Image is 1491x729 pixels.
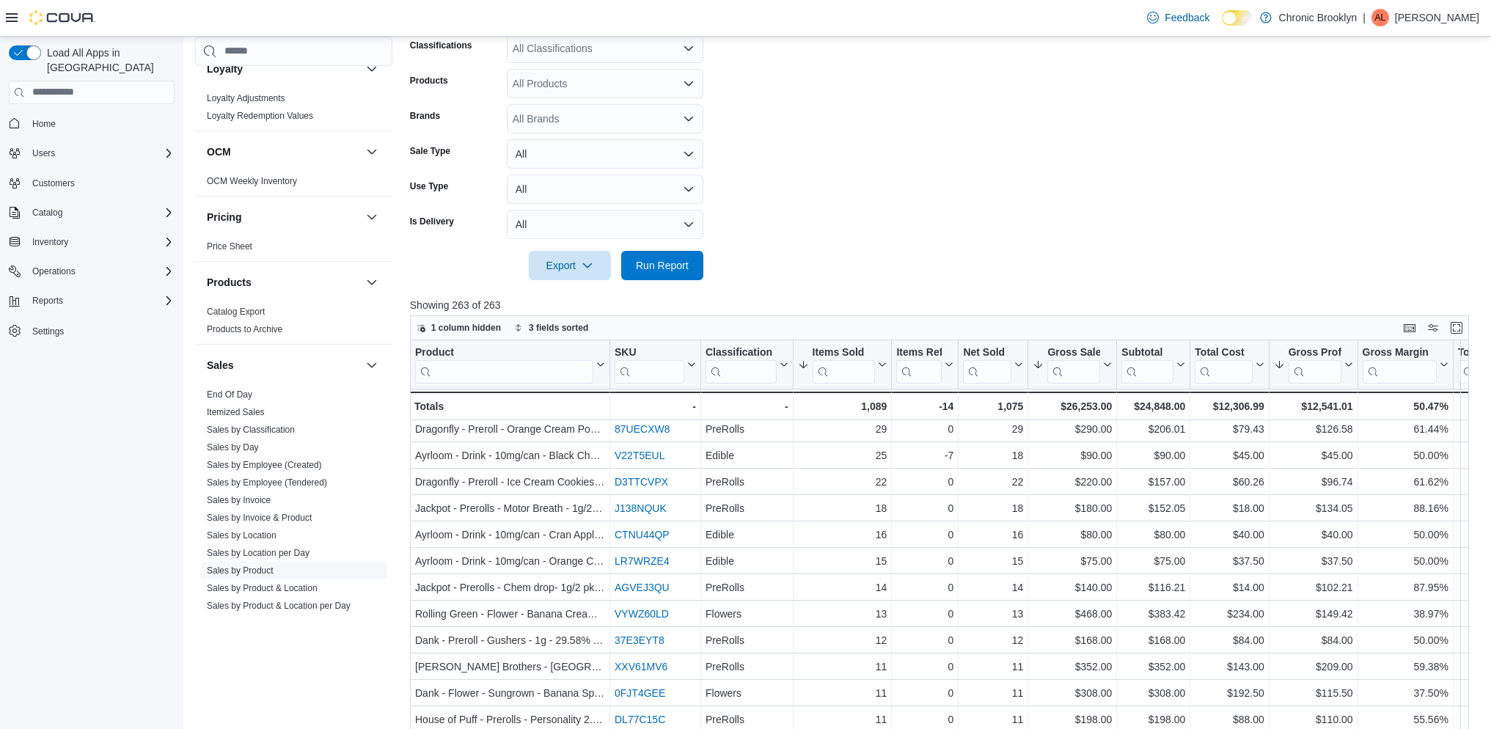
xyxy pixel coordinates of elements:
label: Sale Type [410,145,450,157]
a: Settings [26,323,70,340]
div: $352.00 [1033,658,1112,675]
div: $206.01 [1121,420,1185,438]
p: Chronic Brooklyn [1279,9,1358,26]
div: Sales [195,386,392,638]
div: 0 [896,473,953,491]
div: $234.00 [1195,605,1264,623]
div: PreRolls [706,499,788,517]
div: 0 [896,579,953,596]
div: 18 [963,447,1023,464]
div: 0 [896,605,953,623]
button: Inventory [3,232,180,252]
div: $198.00 [1121,711,1185,728]
div: 61.62% [1362,473,1448,491]
div: Dragonfly - Preroll - Orange Cream Pop - 1.0g - 23%THC - Sativa [415,420,605,438]
div: Ayrloom - Drink - 10mg/can - Cran Apple "UP" - 12 ounces [415,526,605,543]
div: House of Puff - Prerolls - Personality 2.5g/5 pack - Hybrid [415,711,605,728]
button: 3 fields sorted [508,319,594,337]
a: Sales by Invoice & Product [207,513,312,523]
div: $220.00 [1033,473,1112,491]
button: Operations [3,261,180,282]
span: Operations [32,265,76,277]
div: Alvan Lau [1371,9,1389,26]
div: $143.00 [1195,658,1264,675]
a: 87UECXW8 [615,423,670,435]
span: Loyalty Adjustments [207,92,285,104]
button: Open list of options [683,113,695,125]
button: Users [3,143,180,164]
button: Home [3,113,180,134]
span: Feedback [1165,10,1209,25]
div: PreRolls [706,420,788,438]
a: D3TTCVPX [615,476,668,488]
button: Gross Sales [1033,345,1112,383]
div: SKU URL [615,345,684,383]
div: PreRolls [706,631,788,649]
div: Classification [706,345,777,383]
button: SKU [615,345,696,383]
div: $352.00 [1121,658,1185,675]
div: Dragonfly - Preroll - Ice Cream Cookies - 1.0g - 23%THC - Indica [415,473,605,491]
div: Loyalty [195,89,392,131]
div: 0 [896,711,953,728]
div: $60.26 [1195,473,1264,491]
label: Products [410,75,448,87]
button: Catalog [3,202,180,223]
img: Cova [29,10,95,25]
div: $75.00 [1033,552,1112,570]
div: Ayrloom - Drink - 10mg/can - Black Cherry "UP" - 12 ounces [415,447,605,464]
a: OCM Weekly Inventory [207,176,297,186]
div: Items Ref [896,345,942,383]
div: 0 [896,684,953,702]
h3: OCM [207,144,231,159]
div: 87.95% [1362,579,1448,596]
label: Is Delivery [410,216,454,227]
button: Run Report [621,251,703,280]
div: Net Sold [963,345,1011,359]
div: 37.50% [1362,684,1448,702]
div: 18 [797,499,887,517]
span: AL [1375,9,1386,26]
a: Products to Archive [207,324,282,334]
nav: Complex example [9,107,175,380]
h3: Loyalty [207,62,243,76]
div: $12,541.01 [1274,398,1353,415]
div: Ayrloom - Drink - 10mg/can - Orange Creamsicle "UP" - 12 ounces [415,552,605,570]
div: 13 [797,605,887,623]
button: Gross Margin [1362,345,1448,383]
div: $12,306.99 [1195,398,1264,415]
div: OCM [195,172,392,196]
a: Catalog Export [207,307,265,317]
div: Edible [706,552,788,570]
div: PreRolls [706,658,788,675]
div: Gross Margin [1362,345,1436,359]
span: Settings [32,326,64,337]
div: 11 [797,711,887,728]
div: 16 [797,526,887,543]
div: $209.00 [1274,658,1353,675]
div: 38.97% [1362,605,1448,623]
div: 59.38% [1362,658,1448,675]
div: 12 [963,631,1023,649]
div: 0 [896,658,953,675]
div: Gross Sales [1047,345,1100,383]
button: OCM [363,143,381,161]
span: Export [538,251,602,280]
button: OCM [207,144,360,159]
h3: Pricing [207,210,241,224]
div: Pricing [195,238,392,261]
span: 3 fields sorted [529,322,588,334]
a: Sales by Classification [207,425,295,435]
a: CTNU44QP [615,529,670,541]
button: Classification [706,345,788,383]
div: Items Sold [812,345,875,359]
div: Edible [706,447,788,464]
div: 22 [963,473,1023,491]
div: $126.58 [1274,420,1353,438]
div: PreRolls [706,473,788,491]
button: All [507,139,703,169]
span: Settings [26,321,175,340]
div: $308.00 [1121,684,1185,702]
